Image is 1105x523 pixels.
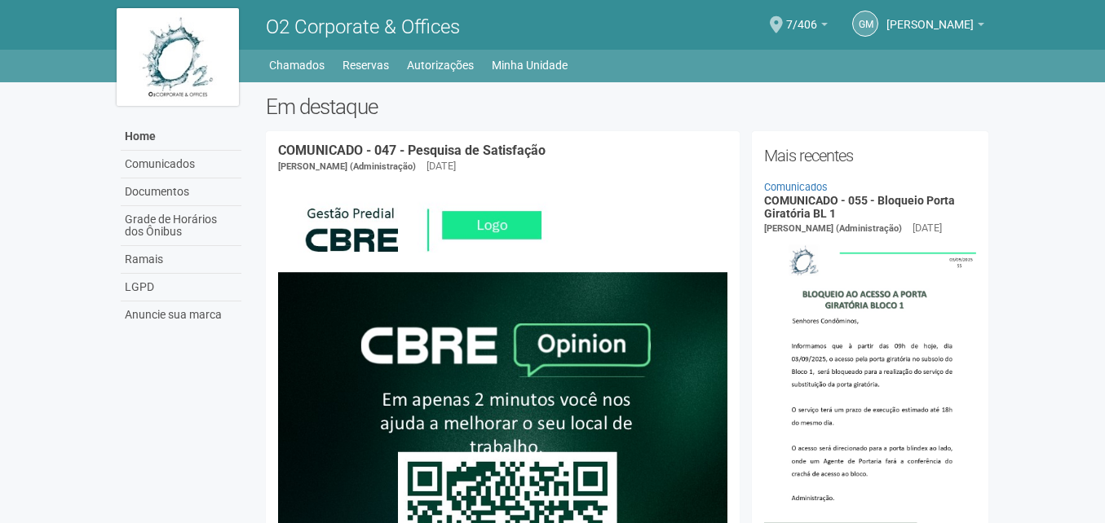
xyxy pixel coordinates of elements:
a: Comunicados [121,151,241,178]
div: [DATE] [913,221,942,235]
a: Documentos [121,178,241,206]
a: 7/406 [786,20,828,33]
a: COMUNICADO - 055 - Bloqueio Porta Giratória BL 1 [764,194,955,219]
img: logo.jpg [117,8,239,106]
span: [PERSON_NAME] (Administração) [278,161,416,172]
span: O2 Corporate & Offices [266,15,460,38]
span: 7/406 [786,2,817,31]
span: Guilherme Martins [886,2,974,31]
a: GM [852,11,878,37]
a: Comunicados [764,181,828,193]
a: Autorizações [407,54,474,77]
a: Ramais [121,246,241,274]
a: [PERSON_NAME] [886,20,984,33]
div: [DATE] [427,159,456,174]
h2: Em destaque [266,94,989,119]
h2: Mais recentes [764,143,977,168]
a: COMUNICADO - 047 - Pesquisa de Satisfação [278,143,546,158]
a: LGPD [121,274,241,301]
span: [PERSON_NAME] (Administração) [764,223,902,234]
a: Anuncie sua marca [121,301,241,328]
a: Chamados [269,54,325,77]
a: Reservas [343,54,389,77]
a: Grade de Horários dos Ônibus [121,206,241,246]
a: Minha Unidade [492,54,568,77]
a: Home [121,123,241,151]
